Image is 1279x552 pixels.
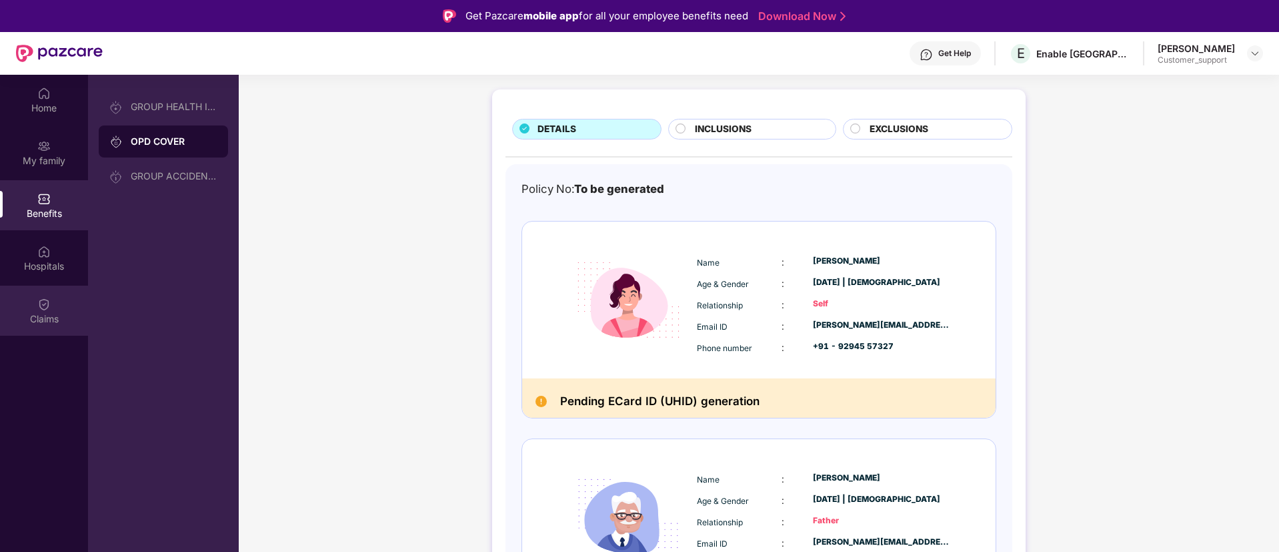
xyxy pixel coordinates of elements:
[37,245,51,258] img: svg+xml;base64,PHN2ZyBpZD0iSG9zcGl0YWxzIiB4bWxucz0iaHR0cDovL3d3dy53My5vcmcvMjAwMC9zdmciIHdpZHRoPS...
[870,122,928,137] span: EXCLUSIONS
[813,319,950,332] div: [PERSON_NAME][EMAIL_ADDRESS][DOMAIN_NAME]
[782,299,784,310] span: :
[563,235,694,365] img: icon
[813,255,950,268] div: [PERSON_NAME]
[537,122,576,137] span: DETAILS
[697,517,743,527] span: Relationship
[782,320,784,332] span: :
[109,101,123,114] img: svg+xml;base64,PHN2ZyB3aWR0aD0iMjAiIGhlaWdodD0iMjAiIHZpZXdCb3g9IjAgMCAyMCAyMCIgZmlsbD0ibm9uZSIgeG...
[37,87,51,100] img: svg+xml;base64,PHN2ZyBpZD0iSG9tZSIgeG1sbnM9Imh0dHA6Ly93d3cudzMub3JnLzIwMDAvc3ZnIiB3aWR0aD0iMjAiIG...
[697,496,749,506] span: Age & Gender
[109,135,123,149] img: svg+xml;base64,PHN2ZyB3aWR0aD0iMjAiIGhlaWdodD0iMjAiIHZpZXdCb3g9IjAgMCAyMCAyMCIgZmlsbD0ibm9uZSIgeG...
[813,493,950,506] div: [DATE] | [DEMOGRAPHIC_DATA]
[782,537,784,549] span: :
[938,48,971,59] div: Get Help
[697,343,752,353] span: Phone number
[465,8,748,24] div: Get Pazcare for all your employee benefits need
[813,472,950,485] div: [PERSON_NAME]
[813,298,950,310] div: Self
[782,256,784,268] span: :
[813,340,950,353] div: +91 - 92945 57327
[535,396,547,407] img: Pending
[697,279,749,289] span: Age & Gender
[920,48,933,61] img: svg+xml;base64,PHN2ZyBpZD0iSGVscC0zMngzMiIgeG1sbnM9Imh0dHA6Ly93d3cudzMub3JnLzIwMDAvc3ZnIiB3aWR0aD...
[1017,45,1025,61] span: E
[697,475,720,485] span: Name
[782,342,784,353] span: :
[443,9,456,23] img: Logo
[131,135,217,148] div: OPD COVER
[840,9,846,23] img: Stroke
[523,9,579,22] strong: mobile app
[782,278,784,289] span: :
[109,170,123,184] img: svg+xml;base64,PHN2ZyB3aWR0aD0iMjAiIGhlaWdodD0iMjAiIHZpZXdCb3g9IjAgMCAyMCAyMCIgZmlsbD0ibm9uZSIgeG...
[37,298,51,311] img: svg+xml;base64,PHN2ZyBpZD0iQ2xhaW0iIHhtbG5zPSJodHRwOi8vd3d3LnczLm9yZy8yMDAwL3N2ZyIgd2lkdGg9IjIwIi...
[1158,55,1235,65] div: Customer_support
[1036,47,1130,60] div: Enable [GEOGRAPHIC_DATA]
[16,45,103,62] img: New Pazcare Logo
[697,300,743,310] span: Relationship
[521,180,664,198] div: Policy No:
[37,140,51,153] img: svg+xml;base64,PHN2ZyB3aWR0aD0iMjAiIGhlaWdodD0iMjAiIHZpZXdCb3g9IjAgMCAyMCAyMCIgZmlsbD0ibm9uZSIgeG...
[697,539,728,549] span: Email ID
[560,392,760,411] h2: Pending ECard ID (UHID) generation
[131,171,217,182] div: GROUP ACCIDENTAL INSURANCE
[697,322,728,332] span: Email ID
[131,101,217,112] div: GROUP HEALTH INSURANCE
[37,192,51,206] img: svg+xml;base64,PHN2ZyBpZD0iQmVuZWZpdHMiIHhtbG5zPSJodHRwOi8vd3d3LnczLm9yZy8yMDAwL3N2ZyIgd2lkdGg9Ij...
[1158,42,1235,55] div: [PERSON_NAME]
[813,515,950,527] div: Father
[1250,48,1260,59] img: svg+xml;base64,PHN2ZyBpZD0iRHJvcGRvd24tMzJ4MzIiIHhtbG5zPSJodHRwOi8vd3d3LnczLm9yZy8yMDAwL3N2ZyIgd2...
[813,276,950,289] div: [DATE] | [DEMOGRAPHIC_DATA]
[813,536,950,549] div: [PERSON_NAME][EMAIL_ADDRESS][DOMAIN_NAME]
[782,516,784,527] span: :
[695,122,752,137] span: INCLUSIONS
[574,182,664,196] span: To be generated
[697,258,720,268] span: Name
[782,495,784,506] span: :
[758,9,842,23] a: Download Now
[782,473,784,485] span: :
